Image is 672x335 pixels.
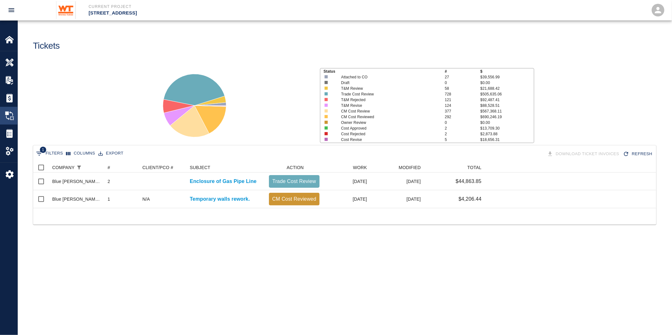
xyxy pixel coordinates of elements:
[480,74,534,80] p: $39,556.99
[640,305,672,335] iframe: Chat Widget
[370,173,424,190] div: [DATE]
[480,97,534,103] p: $92,487.41
[480,69,534,74] p: $
[108,162,110,173] div: #
[445,114,480,120] p: 292
[445,86,480,91] p: 58
[341,137,434,143] p: Cost Revise
[341,80,434,86] p: Draft
[445,103,480,108] p: 124
[56,1,76,19] img: Whiting-Turner
[34,149,65,159] button: Show filters
[341,74,434,80] p: Attached to CO
[480,137,534,143] p: $18,656.31
[190,162,210,173] div: SUBJECT
[480,125,534,131] p: $13,709.30
[480,103,534,108] p: $88,528.51
[52,162,75,173] div: COMPANY
[187,162,266,173] div: SUBJECT
[271,195,317,203] p: CM Cost Reviewed
[52,196,101,202] div: Blue Jay Construction LLC
[89,4,370,9] p: Current Project
[480,80,534,86] p: $0.00
[445,97,480,103] p: 121
[622,149,655,160] button: Refresh
[4,3,19,18] button: open drawer
[424,162,485,173] div: TOTAL
[75,163,84,172] div: 1 active filter
[75,163,84,172] button: Show filters
[341,91,434,97] p: Trade Cost Review
[84,163,92,172] button: Sort
[323,162,370,173] div: WORK
[266,162,323,173] div: ACTION
[190,178,257,185] a: Enclosure of Gas Pipe Line
[341,120,434,125] p: Owner Review
[341,97,434,103] p: T&M Rejected
[480,114,534,120] p: $690,246.19
[341,114,434,120] p: CM Cost Reviewed
[445,74,480,80] p: 27
[97,149,125,158] button: Export
[341,131,434,137] p: Cost Rejected
[445,80,480,86] p: 0
[480,108,534,114] p: $567,368.11
[108,196,110,202] div: 1
[445,108,480,114] p: 377
[89,9,370,17] p: [STREET_ADDRESS]
[142,162,173,173] div: CLIENT/PCO #
[341,108,434,114] p: CM Cost Review
[480,91,534,97] p: $505,635.06
[49,162,104,173] div: COMPANY
[323,173,370,190] div: [DATE]
[104,162,139,173] div: #
[52,178,101,185] div: Blue Jay Construction LLC
[190,195,250,203] a: Temporary walls rework.
[324,69,445,74] p: Status
[353,162,367,173] div: WORK
[370,190,424,208] div: [DATE]
[65,149,97,158] button: Select columns
[287,162,304,173] div: ACTION
[33,41,60,51] h1: Tickets
[40,147,46,153] span: 1
[445,120,480,125] p: 0
[480,120,534,125] p: $0.00
[467,162,482,173] div: TOTAL
[341,125,434,131] p: Cost Approved
[323,190,370,208] div: [DATE]
[445,125,480,131] p: 2
[142,196,150,202] div: N/A
[271,178,317,185] p: Trade Cost Review
[480,86,534,91] p: $21,688.42
[456,178,482,185] p: $44,863.85
[445,69,480,74] p: #
[622,149,655,160] div: Refresh the list
[108,178,110,185] div: 2
[458,195,482,203] p: $4,206.44
[139,162,187,173] div: CLIENT/PCO #
[370,162,424,173] div: MODIFIED
[399,162,421,173] div: MODIFIED
[445,137,480,143] p: 5
[341,86,434,91] p: T&M Review
[546,149,622,160] div: Tickets download in groups of 15
[480,131,534,137] p: $2,873.88
[341,103,434,108] p: T&M Revise
[445,131,480,137] p: 2
[445,91,480,97] p: 728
